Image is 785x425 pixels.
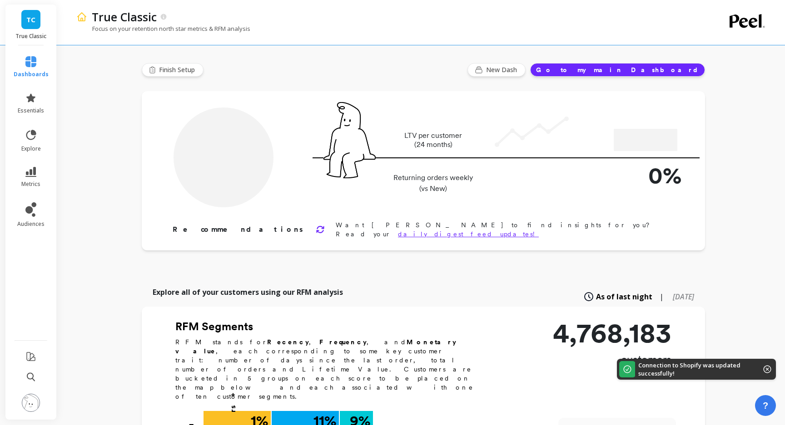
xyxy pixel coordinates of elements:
[638,361,750,377] p: Connection to Shopify was updated successfully!
[153,287,343,298] p: Explore all of your customers using our RFM analysis
[92,9,157,24] p: True Classic
[21,181,40,188] span: metrics
[391,131,476,149] p: LTV per customer (24 months)
[17,220,45,228] span: audiences
[467,63,526,77] button: New Dash
[76,24,250,33] p: Focus on your retention north star metrics & RFM analysis
[336,220,676,239] p: Want [PERSON_NAME] to find insights for you? Read your
[21,145,41,152] span: explore
[398,230,539,238] a: daily digest feed updates!
[553,319,671,347] p: 4,768,183
[173,224,305,235] p: Recommendations
[486,65,520,74] span: New Dash
[596,291,652,302] span: As of last night
[26,15,35,25] span: TC
[175,319,484,334] h2: RFM Segments
[391,172,476,194] p: Returning orders weekly (vs New)
[763,399,768,412] span: ?
[755,395,776,416] button: ?
[319,338,367,346] b: Frequency
[323,102,376,178] img: pal seatted on line
[267,338,309,346] b: Recency
[609,158,681,192] p: 0%
[673,292,694,302] span: [DATE]
[14,71,49,78] span: dashboards
[142,63,204,77] button: Finish Setup
[22,394,40,412] img: profile picture
[530,63,705,77] button: Go to my main Dashboard
[553,352,671,366] p: customers
[159,65,198,74] span: Finish Setup
[18,107,44,114] span: essentials
[15,33,48,40] p: True Classic
[76,11,87,22] img: header icon
[175,337,484,401] p: RFM stands for , , and , each corresponding to some key customer trait: number of days since the ...
[660,291,664,302] span: |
